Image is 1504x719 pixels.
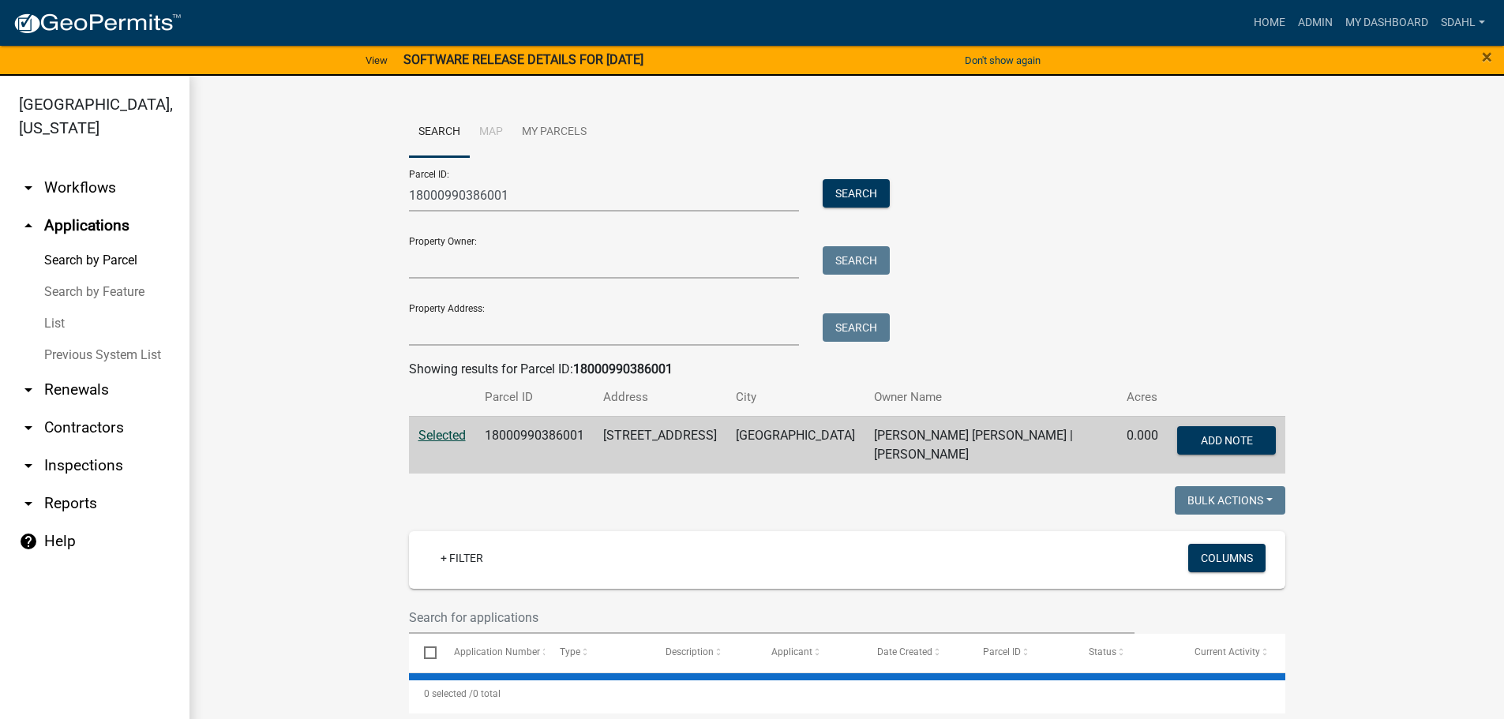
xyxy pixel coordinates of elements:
[424,688,473,699] span: 0 selected /
[19,418,38,437] i: arrow_drop_down
[560,646,580,657] span: Type
[594,416,726,474] td: [STREET_ADDRESS]
[409,601,1135,634] input: Search for applications
[651,634,756,672] datatable-header-cell: Description
[19,494,38,513] i: arrow_drop_down
[594,379,726,416] th: Address
[958,47,1047,73] button: Don't show again
[19,216,38,235] i: arrow_drop_up
[439,634,545,672] datatable-header-cell: Application Number
[666,646,714,657] span: Description
[1482,46,1492,68] span: ×
[409,634,439,672] datatable-header-cell: Select
[1200,433,1252,446] span: Add Note
[475,416,594,474] td: 18000990386001
[865,416,1117,474] td: [PERSON_NAME] [PERSON_NAME] | [PERSON_NAME]
[454,646,540,657] span: Application Number
[877,646,932,657] span: Date Created
[823,179,890,208] button: Search
[968,634,1074,672] datatable-header-cell: Parcel ID
[359,47,394,73] a: View
[19,456,38,475] i: arrow_drop_down
[726,379,865,416] th: City
[1074,634,1180,672] datatable-header-cell: Status
[573,361,673,376] strong: 18000990386001
[823,313,890,342] button: Search
[475,379,594,416] th: Parcel ID
[1089,646,1116,657] span: Status
[19,178,38,197] i: arrow_drop_down
[545,634,651,672] datatable-header-cell: Type
[1180,634,1285,672] datatable-header-cell: Current Activity
[1247,8,1292,38] a: Home
[1292,8,1339,38] a: Admin
[403,52,643,67] strong: SOFTWARE RELEASE DETAILS FOR [DATE]
[1195,646,1260,657] span: Current Activity
[409,107,470,158] a: Search
[1339,8,1435,38] a: My Dashboard
[19,380,38,399] i: arrow_drop_down
[865,379,1117,416] th: Owner Name
[409,674,1285,713] div: 0 total
[512,107,596,158] a: My Parcels
[1177,426,1276,455] button: Add Note
[1175,486,1285,515] button: Bulk Actions
[1435,8,1491,38] a: sdahl
[983,646,1021,657] span: Parcel ID
[1188,544,1266,572] button: Columns
[409,360,1285,379] div: Showing results for Parcel ID:
[428,544,496,572] a: + Filter
[1482,47,1492,66] button: Close
[1117,416,1168,474] td: 0.000
[823,246,890,275] button: Search
[1117,379,1168,416] th: Acres
[862,634,968,672] datatable-header-cell: Date Created
[19,532,38,551] i: help
[756,634,862,672] datatable-header-cell: Applicant
[418,428,466,443] a: Selected
[726,416,865,474] td: [GEOGRAPHIC_DATA]
[771,646,812,657] span: Applicant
